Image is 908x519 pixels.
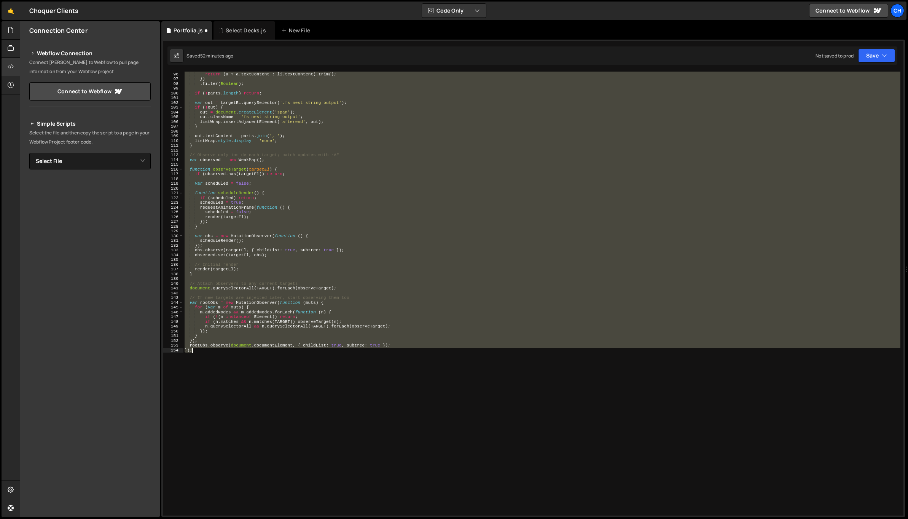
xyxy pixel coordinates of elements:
div: Not saved to prod [816,53,854,59]
div: 134 [163,253,183,258]
div: 124 [163,205,183,210]
div: 144 [163,300,183,305]
div: New File [281,27,313,34]
div: Select Decks.js [226,27,266,34]
div: 116 [163,167,183,172]
h2: Connection Center [29,26,88,35]
div: 119 [163,181,183,186]
iframe: YouTube video player [29,256,151,324]
div: 121 [163,191,183,196]
div: Choquer Clients [29,6,78,15]
div: 98 [163,81,183,86]
button: Save [858,49,895,62]
div: 154 [163,348,183,353]
div: 133 [163,248,183,253]
div: 117 [163,172,183,177]
div: 108 [163,129,183,134]
div: 129 [163,229,183,234]
div: 128 [163,224,183,229]
div: 127 [163,219,183,224]
div: 99 [163,86,183,91]
h2: Webflow Connection [29,49,151,58]
button: Code Only [422,4,486,18]
div: 152 [163,339,183,343]
div: 131 [163,238,183,243]
div: Saved [186,53,233,59]
div: 122 [163,196,183,201]
div: 115 [163,162,183,167]
div: 138 [163,272,183,277]
div: 140 [163,281,183,286]
div: 118 [163,177,183,182]
div: 137 [163,267,183,272]
p: Connect [PERSON_NAME] to Webflow to pull page information from your Webflow project [29,58,151,76]
div: 109 [163,134,183,139]
div: 142 [163,291,183,296]
div: 111 [163,143,183,148]
div: 146 [163,310,183,315]
div: 125 [163,210,183,215]
div: 96 [163,72,183,77]
div: 148 [163,319,183,324]
div: 110 [163,139,183,144]
div: 123 [163,200,183,205]
div: 153 [163,343,183,348]
div: 126 [163,215,183,220]
h2: Simple Scripts [29,119,151,128]
a: Connect to Webflow [29,82,151,101]
div: 103 [163,105,183,110]
a: Connect to Webflow [809,4,888,18]
div: 112 [163,148,183,153]
div: 150 [163,329,183,334]
div: 130 [163,234,183,239]
div: 104 [163,110,183,115]
div: 97 [163,77,183,81]
div: Portfolia.js [174,27,203,34]
div: 151 [163,334,183,339]
div: 136 [163,262,183,267]
div: 107 [163,124,183,129]
iframe: YouTube video player [29,182,151,251]
div: 139 [163,276,183,281]
div: 147 [163,315,183,319]
div: 120 [163,186,183,191]
div: 135 [163,257,183,262]
div: 143 [163,295,183,300]
div: 145 [163,305,183,310]
div: 113 [163,153,183,158]
a: 🤙 [2,2,20,20]
div: 52 minutes ago [200,53,233,59]
div: 149 [163,324,183,329]
div: 102 [163,101,183,105]
a: Ch [890,4,904,18]
div: 141 [163,286,183,291]
p: Select the file and then copy the script to a page in your Webflow Project footer code. [29,128,151,147]
div: 105 [163,115,183,120]
div: 101 [163,96,183,101]
div: 132 [163,243,183,248]
div: 100 [163,91,183,96]
div: 114 [163,158,183,163]
div: 106 [163,120,183,125]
